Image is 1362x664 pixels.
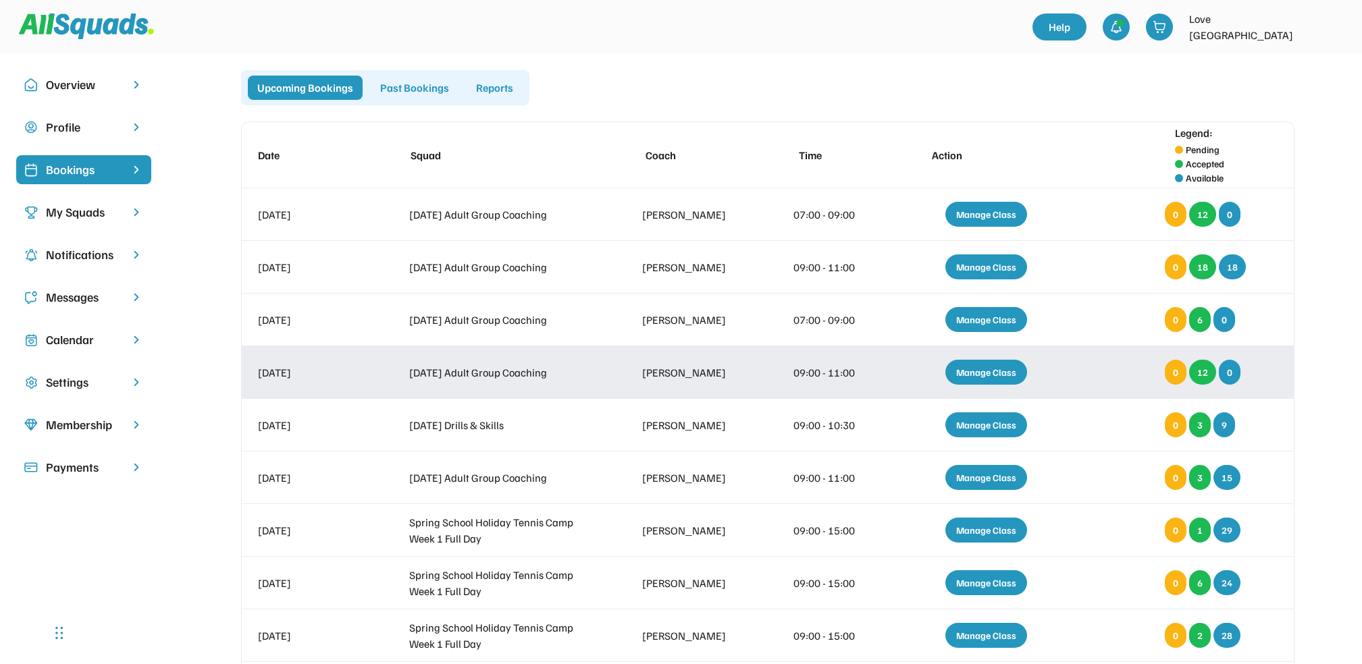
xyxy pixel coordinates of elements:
[258,575,360,591] div: [DATE]
[130,121,143,134] img: chevron-right.svg
[258,259,360,275] div: [DATE]
[1219,202,1240,227] div: 0
[1213,465,1240,490] div: 15
[24,376,38,389] img: Icon%20copy%2016.svg
[793,417,875,433] div: 09:00 - 10:30
[945,202,1027,227] div: Manage Class
[46,161,122,179] div: Bookings
[130,333,143,346] img: chevron-right.svg
[1189,570,1211,595] div: 6
[793,575,875,591] div: 09:00 - 15:00
[1219,254,1246,279] div: 18
[1165,570,1186,595] div: 0
[1165,360,1186,385] div: 0
[793,628,875,644] div: 09:00 - 15:00
[46,331,122,349] div: Calendar
[46,118,122,136] div: Profile
[1213,412,1235,437] div: 9
[24,78,38,92] img: Icon%20copy%2010.svg
[945,307,1027,332] div: Manage Class
[1186,142,1220,157] div: Pending
[409,364,593,381] div: [DATE] Adult Group Coaching
[130,78,143,91] img: chevron-right.svg
[1189,360,1216,385] div: 12
[642,417,744,433] div: [PERSON_NAME]
[130,206,143,219] img: chevron-right.svg
[130,248,143,261] img: chevron-right.svg
[467,76,523,100] div: Reports
[1189,412,1211,437] div: 3
[1213,623,1240,648] div: 28
[1219,360,1240,385] div: 0
[409,470,593,486] div: [DATE] Adult Group Coaching
[130,418,143,431] img: chevron-right.svg
[46,373,122,391] div: Settings
[258,147,360,163] div: Date
[945,518,1027,543] div: Manage Class
[1175,125,1213,141] div: Legend:
[642,259,744,275] div: [PERSON_NAME]
[409,567,593,599] div: Spring School Holiday Tennis Camp Week 1 Full Day
[793,206,875,223] div: 07:00 - 09:00
[1189,518,1211,543] div: 1
[932,147,1054,163] div: Action
[1165,307,1186,332] div: 0
[1153,20,1166,34] img: shopping-cart-01%20%281%29.svg
[1319,13,1346,40] img: LTPP_Logo_REV.jpeg
[130,163,143,176] img: chevron-right%20copy%203.svg
[1213,570,1240,595] div: 24
[945,623,1027,648] div: Manage Class
[24,248,38,262] img: Icon%20copy%204.svg
[130,291,143,304] img: chevron-right.svg
[130,461,143,474] img: chevron-right.svg
[258,417,360,433] div: [DATE]
[793,312,875,328] div: 07:00 - 09:00
[258,522,360,538] div: [DATE]
[409,312,593,328] div: [DATE] Adult Group Coaching
[46,416,122,434] div: Membership
[642,364,744,381] div: [PERSON_NAME]
[1213,307,1235,332] div: 0
[24,206,38,219] img: Icon%20copy%203.svg
[945,465,1027,490] div: Manage Class
[1032,13,1086,40] a: Help
[1165,465,1186,490] div: 0
[409,206,593,223] div: [DATE] Adult Group Coaching
[793,522,875,538] div: 09:00 - 15:00
[258,364,360,381] div: [DATE]
[1165,623,1186,648] div: 0
[258,206,360,223] div: [DATE]
[46,458,122,476] div: Payments
[945,570,1027,595] div: Manage Class
[642,575,744,591] div: [PERSON_NAME]
[642,206,744,223] div: [PERSON_NAME]
[945,360,1027,385] div: Manage Class
[793,364,875,381] div: 09:00 - 11:00
[19,13,154,39] img: Squad%20Logo.svg
[1189,254,1216,279] div: 18
[258,628,360,644] div: [DATE]
[411,147,594,163] div: Squad
[46,246,122,264] div: Notifications
[642,628,744,644] div: [PERSON_NAME]
[1186,171,1224,185] div: Available
[642,470,744,486] div: [PERSON_NAME]
[642,522,744,538] div: [PERSON_NAME]
[1165,202,1186,227] div: 0
[24,461,38,474] img: Icon%20%2815%29.svg
[1213,518,1240,543] div: 29
[130,376,143,389] img: chevron-right.svg
[1165,254,1186,279] div: 0
[248,76,363,100] div: Upcoming Bookings
[409,417,593,433] div: [DATE] Drills & Skills
[1165,412,1186,437] div: 0
[1189,623,1211,648] div: 2
[945,254,1027,279] div: Manage Class
[46,288,122,306] div: Messages
[24,291,38,304] img: Icon%20copy%205.svg
[409,514,593,547] div: Spring School Holiday Tennis Camp Week 1 Full Day
[1189,202,1216,227] div: 12
[258,312,360,328] div: [DATE]
[258,470,360,486] div: [DATE]
[24,163,38,177] img: Icon%20%2819%29.svg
